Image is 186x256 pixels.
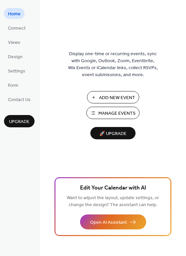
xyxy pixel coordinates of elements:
[4,115,35,127] button: Upgrade
[94,129,132,138] span: 🚀 Upgrade
[8,11,21,18] span: Home
[4,22,30,33] a: Connect
[4,51,27,62] a: Design
[4,94,35,105] a: Contact Us
[4,37,24,48] a: Views
[90,127,136,139] button: 🚀 Upgrade
[98,110,136,117] span: Manage Events
[80,214,146,229] button: Open AI Assistant
[86,107,139,119] button: Manage Events
[99,94,135,101] span: Add New Event
[4,79,22,90] a: Form
[87,91,139,103] button: Add New Event
[9,118,30,125] span: Upgrade
[8,39,20,46] span: Views
[8,68,25,75] span: Settings
[80,184,146,193] span: Edit Your Calendar with AI
[4,8,25,19] a: Home
[8,25,26,32] span: Connect
[67,193,159,209] span: Want to adjust the layout, update settings, or change the design? The assistant can help.
[8,96,31,103] span: Contact Us
[68,51,158,78] span: Display one-time or recurring events, sync with Google, Outlook, Zoom, Eventbrite, Wix Events or ...
[4,65,29,76] a: Settings
[90,219,127,226] span: Open AI Assistant
[8,54,23,61] span: Design
[8,82,18,89] span: Form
